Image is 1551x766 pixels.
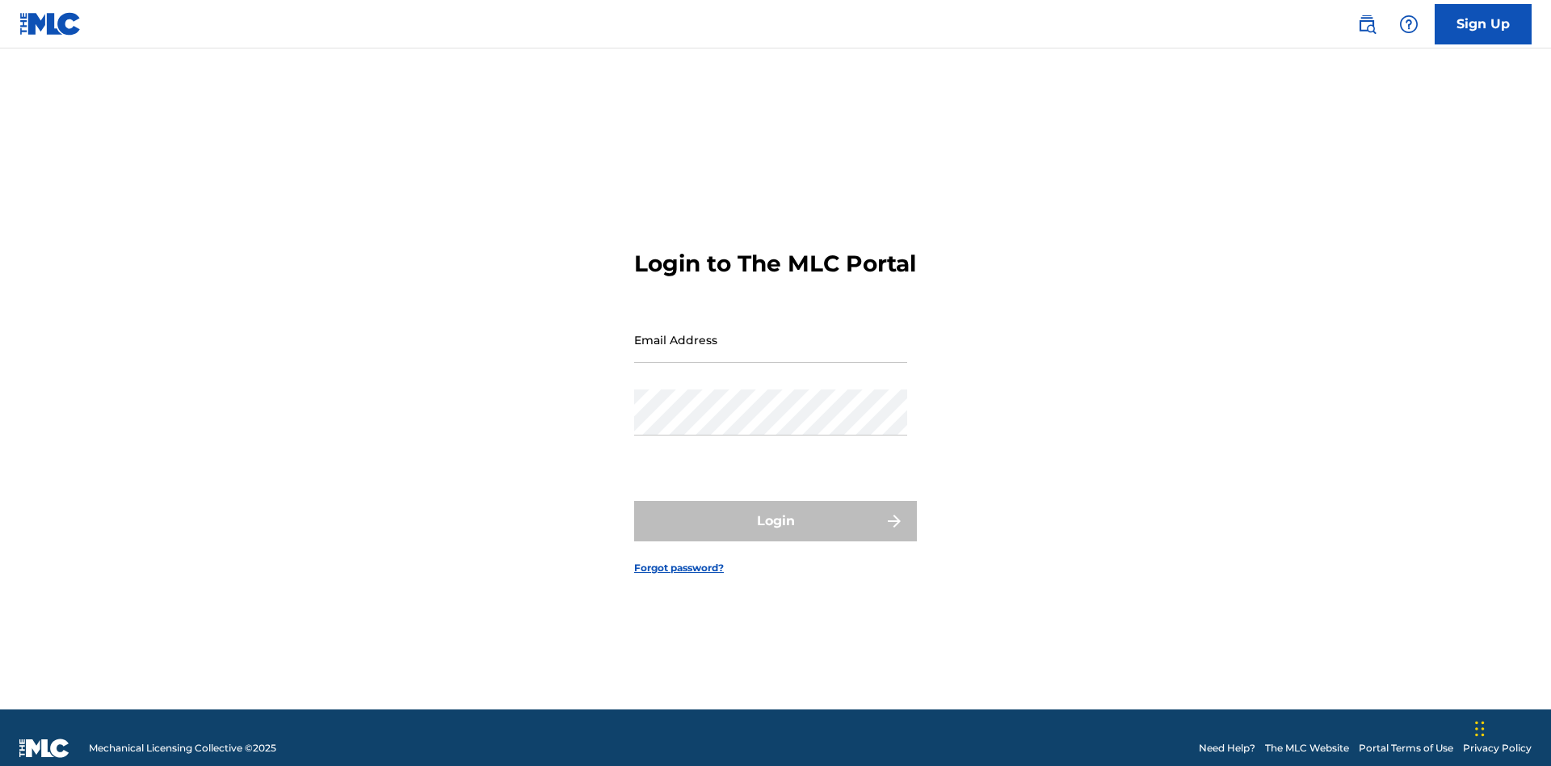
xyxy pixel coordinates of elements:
iframe: Chat Widget [1470,688,1551,766]
img: search [1357,15,1377,34]
img: MLC Logo [19,12,82,36]
div: Drag [1475,705,1485,753]
a: Sign Up [1435,4,1532,44]
div: Help [1393,8,1425,40]
a: Forgot password? [634,561,724,575]
img: logo [19,739,69,758]
img: help [1399,15,1419,34]
a: Need Help? [1199,741,1255,755]
a: Public Search [1351,8,1383,40]
h3: Login to The MLC Portal [634,250,916,278]
a: Portal Terms of Use [1359,741,1453,755]
span: Mechanical Licensing Collective © 2025 [89,741,276,755]
a: Privacy Policy [1463,741,1532,755]
a: The MLC Website [1265,741,1349,755]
